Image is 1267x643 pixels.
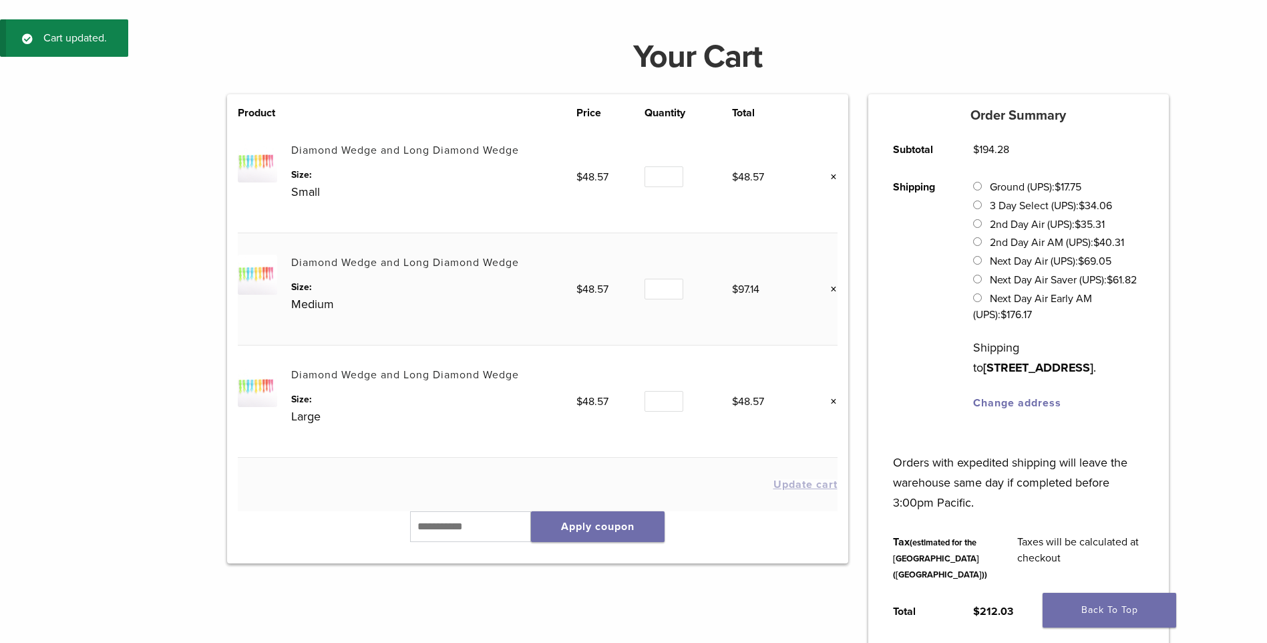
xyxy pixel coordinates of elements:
[291,392,576,406] dt: Size:
[291,406,576,426] p: Large
[990,236,1124,249] label: 2nd Day Air AM (UPS):
[973,605,980,618] span: $
[531,511,665,542] button: Apply coupon
[1055,180,1061,194] span: $
[1043,593,1176,628] a: Back To Top
[238,367,277,406] img: Diamond Wedge and Long Diamond Wedge
[1093,236,1099,249] span: $
[1001,308,1032,321] bdi: 176.17
[820,281,838,298] a: Remove this item
[973,143,979,156] span: $
[990,255,1111,268] label: Next Day Air (UPS):
[1078,255,1111,268] bdi: 69.05
[990,180,1081,194] label: Ground (UPS):
[1078,255,1084,268] span: $
[291,168,576,182] dt: Size:
[732,395,738,408] span: $
[1079,199,1112,213] bdi: 34.06
[983,360,1093,375] strong: [STREET_ADDRESS]
[990,273,1137,287] label: Next Day Air Saver (UPS):
[878,131,958,168] th: Subtotal
[576,395,582,408] span: $
[1055,180,1081,194] bdi: 17.75
[576,170,608,184] bdi: 48.57
[576,170,582,184] span: $
[973,338,1143,378] p: Shipping to .
[217,41,1179,73] h1: Your Cart
[732,170,764,184] bdi: 48.57
[291,256,519,269] a: Diamond Wedge and Long Diamond Wedge
[1107,273,1137,287] bdi: 61.82
[291,182,576,202] p: Small
[878,593,958,630] th: Total
[893,537,987,580] small: (estimated for the [GEOGRAPHIC_DATA] ([GEOGRAPHIC_DATA]))
[1003,523,1159,593] td: Taxes will be calculated at checkout
[732,283,738,296] span: $
[1001,308,1007,321] span: $
[820,393,838,410] a: Remove this item
[732,105,801,121] th: Total
[773,479,838,490] button: Update cart
[238,255,277,294] img: Diamond Wedge and Long Diamond Wedge
[1075,218,1105,231] bdi: 35.31
[576,283,582,296] span: $
[291,144,519,157] a: Diamond Wedge and Long Diamond Wedge
[1093,236,1124,249] bdi: 40.31
[732,395,764,408] bdi: 48.57
[1075,218,1081,231] span: $
[1079,199,1085,213] span: $
[291,368,519,382] a: Diamond Wedge and Long Diamond Wedge
[1107,273,1113,287] span: $
[238,142,277,182] img: Diamond Wedge and Long Diamond Wedge
[973,396,1061,410] a: Change address
[878,523,1003,593] th: Tax
[990,218,1105,231] label: 2nd Day Air (UPS):
[973,605,1013,618] bdi: 212.03
[893,432,1143,513] p: Orders with expedited shipping will leave the warehouse same day if completed before 3:00pm Pacific.
[291,280,576,294] dt: Size:
[645,105,731,121] th: Quantity
[990,199,1112,213] label: 3 Day Select (UPS):
[820,168,838,186] a: Remove this item
[576,283,608,296] bdi: 48.57
[732,283,759,296] bdi: 97.14
[238,105,291,121] th: Product
[291,294,576,314] p: Medium
[732,170,738,184] span: $
[973,143,1009,156] bdi: 194.28
[576,395,608,408] bdi: 48.57
[878,168,958,422] th: Shipping
[868,108,1169,124] h5: Order Summary
[973,292,1091,321] label: Next Day Air Early AM (UPS):
[576,105,645,121] th: Price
